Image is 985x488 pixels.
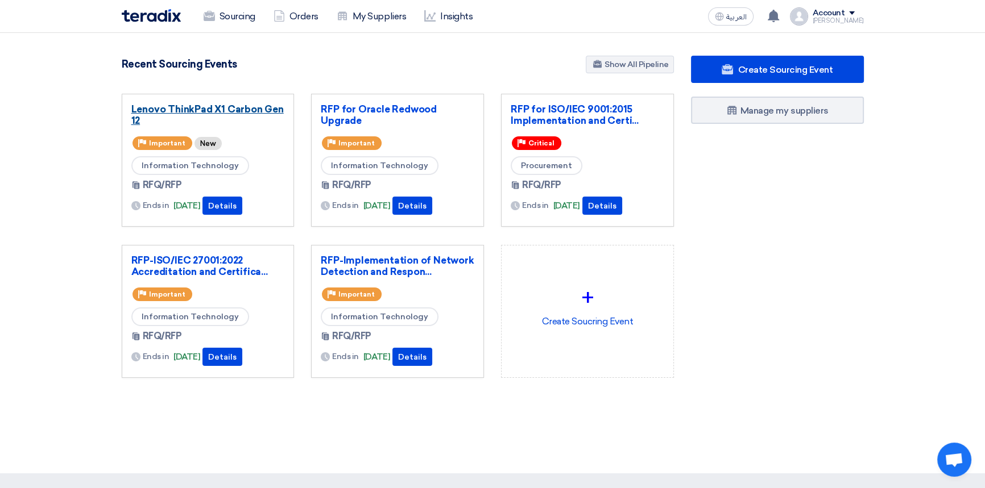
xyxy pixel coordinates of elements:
span: RFQ/RFP [143,178,182,192]
span: Create Sourcing Event [738,64,833,75]
a: RFP-ISO/IEC 27001:2022 Accreditation and Certifica... [131,255,285,277]
div: Account [813,9,845,18]
div: New [194,137,222,150]
span: [DATE] [363,351,390,364]
a: RFP for Oracle Redwood Upgrade [321,103,474,126]
span: Information Technology [131,307,249,326]
button: Details [392,197,432,215]
div: Create Soucring Event [511,255,664,354]
a: Orders [264,4,328,29]
span: [DATE] [173,199,200,212]
a: My Suppliers [328,4,415,29]
span: Ends in [332,351,359,362]
button: Details [392,348,432,366]
span: Information Technology [131,156,249,175]
a: Show All Pipeline [586,56,674,73]
span: RFQ/RFP [332,329,371,343]
span: Procurement [511,156,582,175]
img: Teradix logo [122,9,181,22]
a: Insights [415,4,482,29]
span: Important [338,290,375,298]
span: العربية [726,13,747,21]
span: [DATE] [173,351,200,364]
button: Details [202,197,242,215]
span: Important [338,139,375,147]
span: Information Technology [321,307,438,326]
span: Information Technology [321,156,438,175]
button: العربية [708,7,754,26]
a: RFP-Implementation of Network Detection and Respon... [321,255,474,277]
span: [DATE] [363,199,390,212]
button: Details [202,348,242,366]
span: Ends in [143,199,169,211]
a: Open chat [937,443,971,477]
div: + [511,281,664,315]
span: RFQ/RFP [522,178,561,192]
a: RFP for ISO/IEC 9001:2015 Implementation and Certi... [511,103,664,126]
span: Important [149,290,185,298]
span: Ends in [332,199,359,211]
span: Ends in [143,351,169,362]
h4: Recent Sourcing Events [122,58,237,70]
span: Critical [528,139,554,147]
a: Manage my suppliers [691,97,864,124]
span: Ends in [522,199,549,211]
a: Sourcing [194,4,264,29]
div: [PERSON_NAME] [813,18,864,24]
a: Lenovo ThinkPad X1 Carbon Gen 12 [131,103,285,126]
span: RFQ/RFP [143,329,182,343]
span: RFQ/RFP [332,178,371,192]
span: Important [149,139,185,147]
img: profile_test.png [790,7,808,26]
span: [DATE] [553,199,580,212]
button: Details [582,197,622,215]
